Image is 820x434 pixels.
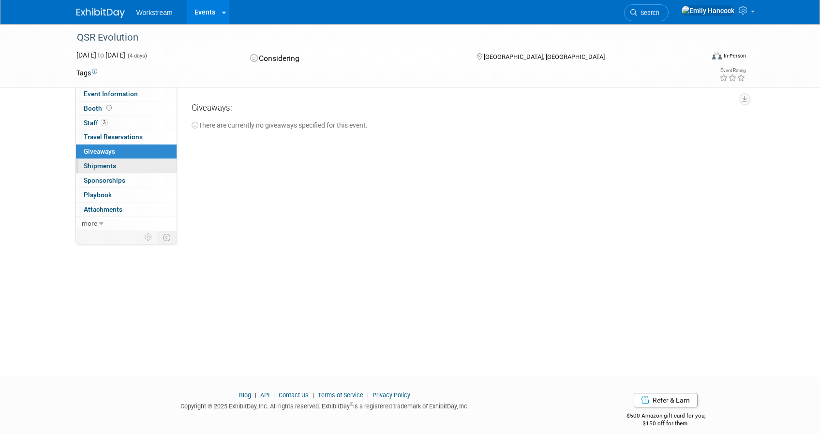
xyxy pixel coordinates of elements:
img: Emily Hancock [681,5,735,16]
a: Sponsorships [76,174,177,188]
div: Event Format [647,50,746,65]
span: Booth [84,104,114,112]
span: Giveaways [84,147,115,155]
img: ExhibitDay [76,8,125,18]
a: Travel Reservations [76,130,177,144]
div: QSR Evolution [74,29,689,46]
span: more [82,219,97,227]
span: | [271,391,277,399]
div: Event Rating [719,68,745,73]
div: Giveaways: [192,102,737,117]
img: Format-Inperson.png [712,52,722,59]
a: Privacy Policy [373,391,410,399]
a: Event Information [76,87,177,101]
span: Workstream [136,9,173,16]
a: Attachments [76,203,177,217]
span: to [96,51,105,59]
span: Playbook [84,191,112,199]
a: Contact Us [279,391,309,399]
span: | [310,391,316,399]
a: Search [624,4,669,21]
td: Personalize Event Tab Strip [140,231,157,244]
span: Attachments [84,205,122,213]
span: Travel Reservations [84,133,143,141]
span: [DATE] [DATE] [76,51,125,59]
span: Booth not reserved yet [104,104,114,112]
div: $150 off for them. [588,420,744,428]
a: Giveaways [76,145,177,159]
td: Toggle Event Tabs [157,231,177,244]
a: API [260,391,269,399]
span: | [365,391,371,399]
span: Event Information [84,90,138,98]
div: Copyright © 2025 ExhibitDay, Inc. All rights reserved. ExhibitDay is a registered trademark of Ex... [76,400,574,411]
a: Blog [239,391,251,399]
div: There are currently no giveaways specified for this event. [192,117,737,130]
a: Booth [76,101,177,116]
span: Sponsorships [84,176,125,184]
span: (4 days) [127,53,147,59]
a: Staff3 [76,116,177,130]
a: more [76,217,177,231]
a: Playbook [76,188,177,202]
span: Shipments [84,162,116,170]
span: [GEOGRAPHIC_DATA], [GEOGRAPHIC_DATA] [484,53,605,60]
a: Refer & Earn [634,393,698,407]
a: Terms of Service [318,391,363,399]
sup: ® [350,402,353,407]
div: $500 Amazon gift card for you, [588,405,744,428]
span: 3 [101,119,108,126]
span: Search [637,9,659,16]
div: In-Person [723,52,746,59]
span: Staff [84,119,108,127]
span: | [253,391,259,399]
td: Tags [76,68,97,78]
a: Shipments [76,159,177,173]
div: Considering [247,50,461,67]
